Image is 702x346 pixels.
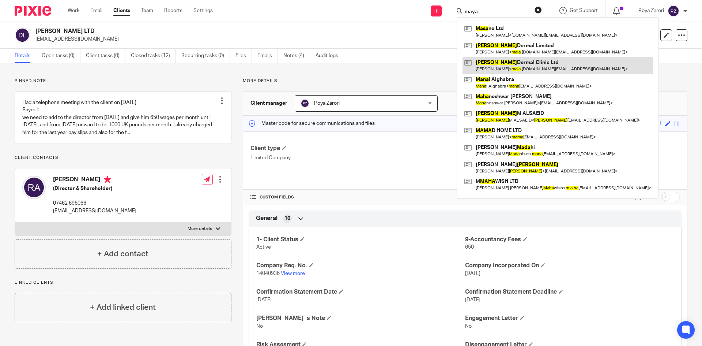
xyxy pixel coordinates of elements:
[250,194,465,200] h4: CUSTOM FIELDS
[465,297,480,302] span: [DATE]
[250,145,465,152] h4: Client type
[15,27,30,43] img: svg%3E
[284,215,290,222] span: 10
[188,226,212,232] p: More details
[90,302,156,313] h4: + Add linked client
[131,49,176,63] a: Closed tasks (12)
[15,280,231,286] p: Linked clients
[668,5,679,17] img: svg%3E
[113,7,130,14] a: Clients
[53,200,136,207] p: 07462 696066
[104,176,111,183] i: Primary
[42,49,80,63] a: Open tasks (0)
[535,6,542,14] button: Clear
[35,36,588,43] p: [EMAIL_ADDRESS][DOMAIN_NAME]
[283,49,310,63] a: Notes (4)
[256,297,272,302] span: [DATE]
[281,271,305,276] a: View more
[86,49,125,63] a: Client tasks (0)
[256,271,280,276] span: 14040936
[243,78,687,84] p: More details
[465,262,674,269] h4: Company Incorporated On
[316,49,344,63] a: Audit logs
[465,288,674,296] h4: Confirmation Statement Deadline
[256,245,271,250] span: Active
[90,7,102,14] a: Email
[570,8,598,13] span: Get Support
[53,185,136,192] h5: (Director & Shareholder)
[465,271,480,276] span: [DATE]
[15,49,36,63] a: Details
[53,207,136,215] p: [EMAIL_ADDRESS][DOMAIN_NAME]
[256,288,465,296] h4: Confirmation Statement Date
[15,78,231,84] p: Pinned note
[250,154,465,161] p: Limited Company
[464,9,530,15] input: Search
[256,315,465,322] h4: [PERSON_NAME]`s Note
[301,99,309,108] img: svg%3E
[638,7,664,14] p: Poya Zarori
[181,49,230,63] a: Recurring tasks (0)
[164,7,182,14] a: Reports
[257,49,278,63] a: Emails
[193,7,213,14] a: Settings
[465,236,674,243] h4: 9-Accountancy Fees
[256,215,278,222] span: General
[15,155,231,161] p: Client contacts
[15,6,51,16] img: Pixie
[22,176,46,199] img: svg%3E
[35,27,478,35] h2: [PERSON_NAME] LTD
[465,315,674,322] h4: Engagement Letter
[97,248,148,260] h4: + Add contact
[68,7,79,14] a: Work
[256,324,263,329] span: No
[53,176,136,185] h4: [PERSON_NAME]
[256,262,465,269] h4: Company Reg. No.
[141,7,153,14] a: Team
[250,100,287,107] h3: Client manager
[235,49,252,63] a: Files
[465,324,472,329] span: No
[249,120,375,127] p: Master code for secure communications and files
[465,245,474,250] span: 650
[314,101,340,106] span: Poya Zarori
[256,236,465,243] h4: 1- Client Status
